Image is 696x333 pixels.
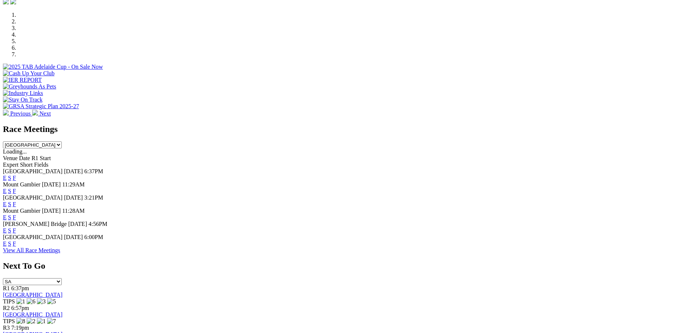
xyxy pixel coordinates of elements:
a: E [3,201,7,207]
span: 6:37pm [11,285,29,291]
a: F [13,188,16,194]
img: chevron-right-pager-white.svg [32,110,38,116]
span: [DATE] [64,194,83,201]
span: 4:56PM [88,221,107,227]
a: E [3,227,7,234]
img: 8 [16,318,25,325]
img: IER REPORT [3,77,42,83]
img: 1 [37,318,46,325]
span: 3:21PM [84,194,103,201]
img: 6 [27,298,35,305]
span: [GEOGRAPHIC_DATA] [3,168,62,174]
span: Mount Gambier [3,181,41,188]
img: Cash Up Your Club [3,70,54,77]
img: 2 [27,318,35,325]
span: R3 [3,325,10,331]
h2: Race Meetings [3,124,693,134]
a: [GEOGRAPHIC_DATA] [3,292,62,298]
span: Loading... [3,148,27,155]
span: Previous [10,110,31,117]
span: 11:29AM [62,181,85,188]
a: Previous [3,110,32,117]
span: Mount Gambier [3,208,41,214]
a: F [13,241,16,247]
a: E [3,241,7,247]
a: Next [32,110,51,117]
span: [DATE] [68,221,87,227]
a: F [13,214,16,220]
span: 6:37PM [84,168,103,174]
img: Greyhounds As Pets [3,83,56,90]
span: R2 [3,305,10,311]
span: Venue [3,155,18,161]
span: TIPS [3,318,15,324]
span: R1 [3,285,10,291]
a: [GEOGRAPHIC_DATA] [3,311,62,318]
a: S [8,214,11,220]
img: 1 [16,298,25,305]
a: S [8,188,11,194]
span: Fields [34,162,48,168]
span: Short [20,162,33,168]
img: chevron-left-pager-white.svg [3,110,9,116]
span: [DATE] [42,181,61,188]
span: 6:00PM [84,234,103,240]
a: E [3,175,7,181]
a: F [13,175,16,181]
img: 2025 TAB Adelaide Cup - On Sale Now [3,64,103,70]
span: 7:19pm [11,325,29,331]
span: [DATE] [42,208,61,214]
a: F [13,227,16,234]
span: [PERSON_NAME] Bridge [3,221,67,227]
img: 7 [47,318,56,325]
img: GRSA Strategic Plan 2025-27 [3,103,79,110]
img: 5 [47,298,56,305]
img: 3 [37,298,46,305]
span: 6:57pm [11,305,29,311]
span: 11:28AM [62,208,85,214]
span: Date [19,155,30,161]
a: F [13,201,16,207]
h2: Next To Go [3,261,693,271]
a: S [8,241,11,247]
a: E [3,214,7,220]
a: S [8,175,11,181]
a: View All Race Meetings [3,247,60,253]
span: [GEOGRAPHIC_DATA] [3,234,62,240]
span: Next [39,110,51,117]
a: S [8,201,11,207]
a: S [8,227,11,234]
span: R1 Start [31,155,51,161]
span: [GEOGRAPHIC_DATA] [3,194,62,201]
a: E [3,188,7,194]
img: Industry Links [3,90,43,97]
span: Expert [3,162,19,168]
span: [DATE] [64,168,83,174]
span: TIPS [3,298,15,304]
span: [DATE] [64,234,83,240]
img: Stay On Track [3,97,42,103]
